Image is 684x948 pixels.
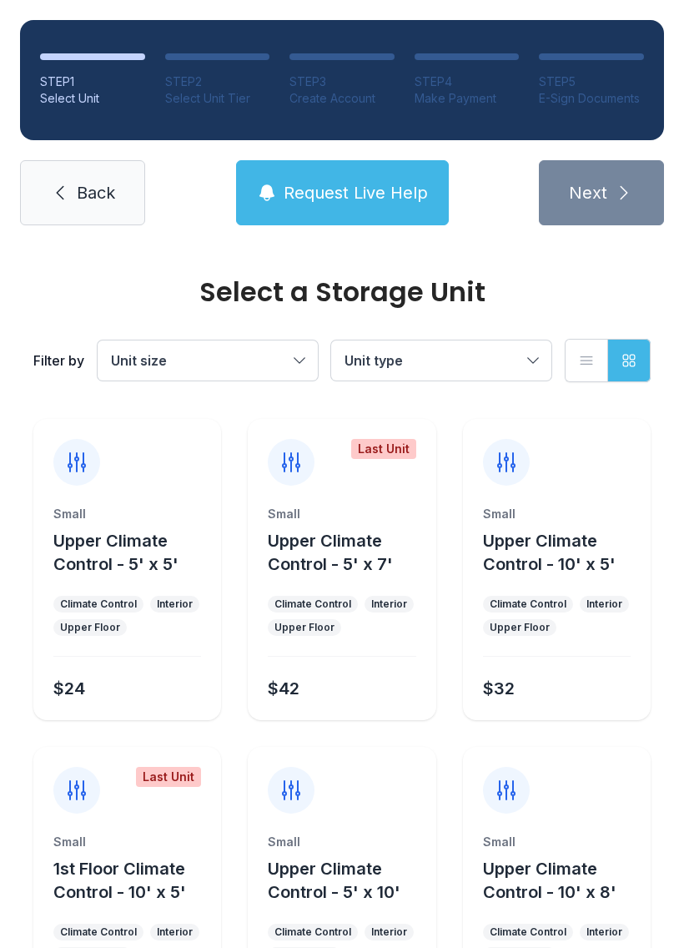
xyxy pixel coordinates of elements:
[53,531,179,574] span: Upper Climate Control - 5' x 5'
[98,340,318,381] button: Unit size
[483,506,631,522] div: Small
[569,181,607,204] span: Next
[53,859,186,902] span: 1st Floor Climate Control - 10' x 5'
[284,181,428,204] span: Request Live Help
[331,340,551,381] button: Unit type
[268,857,429,904] button: Upper Climate Control - 5' x 10'
[165,90,270,107] div: Select Unit Tier
[53,506,201,522] div: Small
[539,73,644,90] div: STEP 5
[539,90,644,107] div: E-Sign Documents
[60,621,120,634] div: Upper Floor
[157,598,193,611] div: Interior
[483,859,616,902] span: Upper Climate Control - 10' x 8'
[53,677,85,700] div: $24
[483,529,644,576] button: Upper Climate Control - 10' x 5'
[415,73,520,90] div: STEP 4
[157,925,193,939] div: Interior
[40,73,145,90] div: STEP 1
[586,598,622,611] div: Interior
[268,529,429,576] button: Upper Climate Control - 5' x 7'
[268,859,400,902] span: Upper Climate Control - 5' x 10'
[53,529,214,576] button: Upper Climate Control - 5' x 5'
[40,90,145,107] div: Select Unit
[371,598,407,611] div: Interior
[33,350,84,371] div: Filter by
[53,834,201,850] div: Small
[274,925,351,939] div: Climate Control
[371,925,407,939] div: Interior
[111,352,167,369] span: Unit size
[268,506,415,522] div: Small
[60,925,137,939] div: Climate Control
[490,621,550,634] div: Upper Floor
[490,598,566,611] div: Climate Control
[33,279,651,305] div: Select a Storage Unit
[268,677,299,700] div: $42
[77,181,115,204] span: Back
[586,925,622,939] div: Interior
[483,857,644,904] button: Upper Climate Control - 10' x 8'
[268,531,393,574] span: Upper Climate Control - 5' x 7'
[490,925,566,939] div: Climate Control
[483,677,515,700] div: $32
[483,834,631,850] div: Small
[136,767,201,787] div: Last Unit
[60,598,137,611] div: Climate Control
[351,439,416,459] div: Last Unit
[274,598,351,611] div: Climate Control
[274,621,334,634] div: Upper Floor
[268,834,415,850] div: Small
[483,531,616,574] span: Upper Climate Control - 10' x 5'
[289,90,395,107] div: Create Account
[415,90,520,107] div: Make Payment
[165,73,270,90] div: STEP 2
[289,73,395,90] div: STEP 3
[345,352,403,369] span: Unit type
[53,857,214,904] button: 1st Floor Climate Control - 10' x 5'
